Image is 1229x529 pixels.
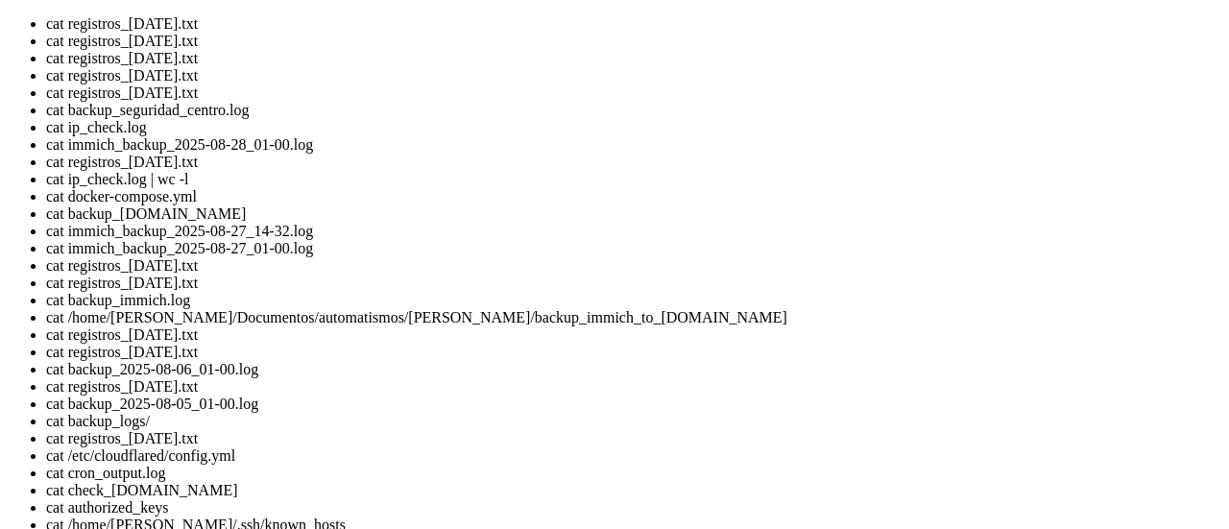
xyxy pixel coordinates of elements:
[46,33,1221,50] li: cat registros_[DATE].txt
[8,334,1192,350] x-row: -rw-rw-r-- 1 seguridad-centro seguridad-centro 855 [DATE] 19:00 registros_[DATE].txt
[8,138,1192,155] x-row: -rw-rw-r-- 1 seguridad-centro seguridad-centro 760 [DATE] 19:00 registros_[DATE].txt
[8,73,1192,89] x-row: -rw-rw-r-- 1 seguridad-centro seguridad-centro 855 [DATE] 19:00 registros_[DATE].txt
[46,465,1221,482] li: cat cron_output.log
[8,106,1192,122] x-row: -rw-rw-r-- 1 seguridad-centro seguridad-centro 1,2K [DATE] 19:00 registros_[DATE].txt
[8,122,1192,138] x-row: -rw-rw-r-- 1 seguridad-centro seguridad-centro 760 [DATE] 19:00 registros_[DATE].txt
[8,155,1192,171] x-row: -rw-rw-r-- 1 seguridad-centro seguridad-centro 950 [DATE] 19:00 registros_[DATE].txt
[8,269,1192,285] x-row: -rw-rw-r-- 1 seguridad-centro seguridad-centro 760 [DATE] 19:00 registros_[DATE].txt
[8,8,177,23] span: seguridad-centro@SC-VM
[46,84,1221,102] li: cat registros_[DATE].txt
[8,350,1192,367] x-row: -rw-rw-r-- 1 seguridad-centro seguridad-centro 760 [DATE] 19:00 registros_[DATE].txt
[46,136,1221,154] li: cat immich_backup_2025-08-28_01-00.log
[46,499,1221,517] li: cat authorized_keys
[46,240,1221,257] li: cat immich_backup_2025-08-27_01-00.log
[8,301,1192,318] x-row: -rw-rw-r-- 1 seguridad-centro seguridad-centro 760 [DATE] 19:00 registros_[DATE].txt
[8,318,1192,334] x-row: -rw-rw-r-- 1 seguridad-centro seguridad-centro 855 [DATE] 19:00 registros_[DATE].txt
[46,396,1221,413] li: cat backup_2025-08-05_01-00.log
[8,57,1192,73] x-row: -rw-rw-r-- 1 seguridad-centro seguridad-centro 950 [DATE] 19:00 registros_[DATE].txt
[8,8,1192,24] x-row: : $ ls -lth
[46,50,1221,67] li: cat registros_[DATE].txt
[46,413,1221,430] li: cat backup_logs/
[8,236,1192,252] x-row: -rw-rw-r-- 1 seguridad-centro seguridad-centro 855 [DATE] 21:34 registros_[DATE].txt
[46,15,1221,33] li: cat registros_[DATE].txt
[8,204,1192,220] x-row: -rw-rw-r-- 1 seguridad-centro seguridad-centro 950 [DATE] 19:00 registros_[DATE].txt
[8,252,1192,269] x-row: -rw-rw-r-- 1 seguridad-centro seguridad-centro 1,4K [DATE] 19:00 registros_[DATE].txt
[46,430,1221,447] li: cat registros_[DATE].txt
[8,89,1192,106] x-row: -rw-rw-r-- 1 seguridad-centro seguridad-centro 855 [DATE] 19:00 registros_[DATE].txt
[184,8,376,23] span: ~/Documentos/automatismos
[46,344,1221,361] li: cat registros_[DATE].txt
[46,309,1221,326] li: cat /home/[PERSON_NAME]/Documentos/automatismos/[PERSON_NAME]/backup_immich_to_[DOMAIN_NAME]
[8,171,1192,187] x-row: -rw-rw-r-- 1 seguridad-centro seguridad-centro 665 [DATE] 19:00 registros_[DATE].txt
[8,285,1192,301] x-row: -rw-rw-r-- 1 seguridad-centro seguridad-centro 570 [DATE] 19:00 registros_[DATE].txt
[46,257,1221,275] li: cat registros_[DATE].txt
[8,187,1192,204] x-row: -rw-rw-r-- 1 seguridad-centro seguridad-centro 760 [DATE] 19:00 registros_[DATE].txt
[46,378,1221,396] li: cat registros_[DATE].txt
[46,205,1221,223] li: cat backup_[DOMAIN_NAME]
[8,40,1192,57] x-row: -rw-rw-r-- 1 seguridad-centro seguridad-centro 460 [DATE] 11:12 registros_[DATE].txt
[46,326,1221,344] li: cat registros_[DATE].txt
[46,102,1221,119] li: cat backup_seguridad_centro.log
[46,171,1221,188] li: cat ip_check.log | wc -l
[8,367,1192,383] x-row: -rw-rw-r-- 1 seguridad-centro seguridad-centro 1,9K [DATE] 21:40 registros_[DATE].txt
[46,292,1221,309] li: cat backup_immich.log
[46,188,1221,205] li: cat docker-compose.yml
[8,24,1192,40] x-row: total 152K
[46,275,1221,292] li: cat registros_[DATE].txt
[46,223,1221,240] li: cat immich_backup_2025-08-27_14-32.log
[46,67,1221,84] li: cat registros_[DATE].txt
[8,383,1192,399] x-row: -rw-rw-r-- 1 seguridad-centro seguridad-centro 855 [DATE] 19:00 registros_[DATE].txt
[46,447,1221,465] li: cat /etc/cloudflared/config.yml
[46,482,1221,499] li: cat check_[DOMAIN_NAME]
[46,154,1221,171] li: cat registros_[DATE].txt
[46,119,1221,136] li: cat ip_check.log
[46,361,1221,378] li: cat backup_2025-08-06_01-00.log
[8,220,1192,236] x-row: -rw-rw-r-- 1 seguridad-centro seguridad-centro 1,3K [DATE] 19:00 registros_[DATE].txt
